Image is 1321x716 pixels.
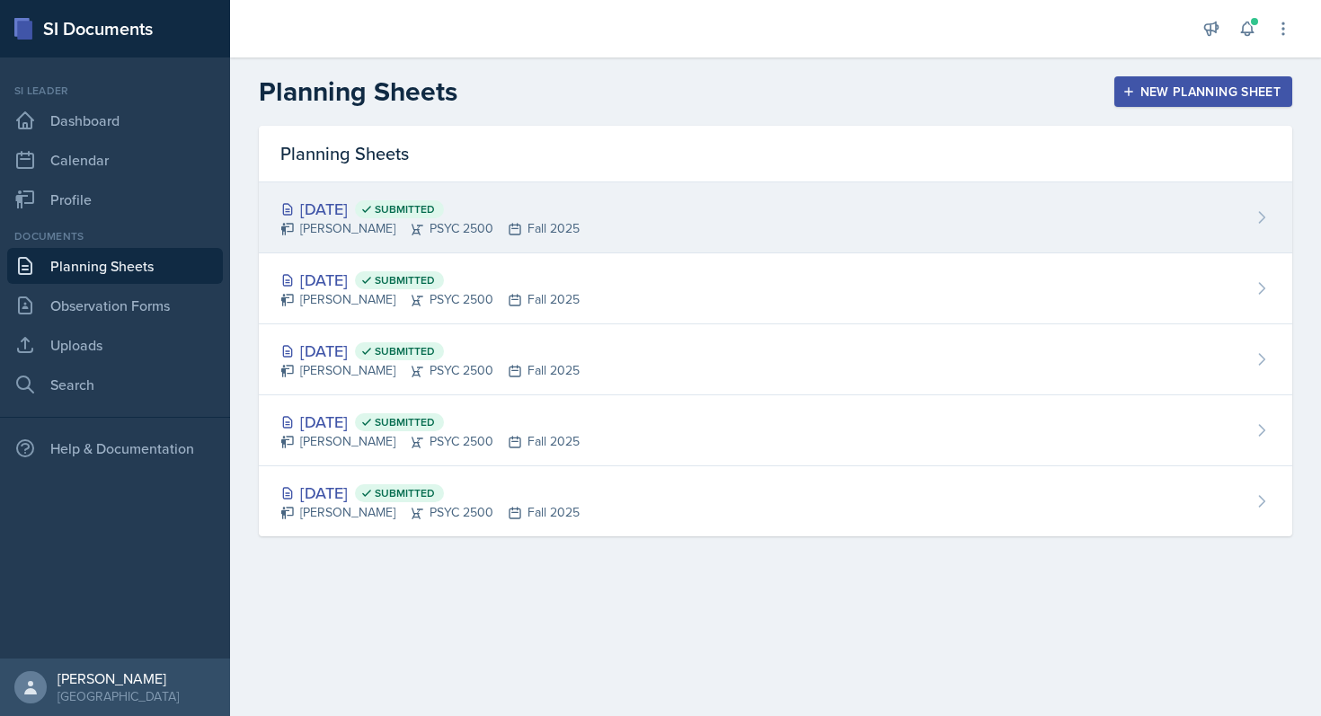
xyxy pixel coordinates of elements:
a: Uploads [7,327,223,363]
div: Planning Sheets [259,126,1292,182]
a: [DATE] Submitted [PERSON_NAME]PSYC 2500Fall 2025 [259,253,1292,324]
div: [PERSON_NAME] PSYC 2500 Fall 2025 [280,503,580,522]
div: [PERSON_NAME] PSYC 2500 Fall 2025 [280,219,580,238]
div: Documents [7,228,223,244]
button: New Planning Sheet [1114,76,1292,107]
a: [DATE] Submitted [PERSON_NAME]PSYC 2500Fall 2025 [259,466,1292,536]
div: [DATE] [280,197,580,221]
a: Planning Sheets [7,248,223,284]
a: [DATE] Submitted [PERSON_NAME]PSYC 2500Fall 2025 [259,395,1292,466]
a: Profile [7,181,223,217]
div: [PERSON_NAME] PSYC 2500 Fall 2025 [280,432,580,451]
a: Observation Forms [7,287,223,323]
div: [PERSON_NAME] [58,669,179,687]
span: Submitted [375,273,435,287]
a: [DATE] Submitted [PERSON_NAME]PSYC 2500Fall 2025 [259,182,1292,253]
div: [DATE] [280,410,580,434]
div: [PERSON_NAME] PSYC 2500 Fall 2025 [280,290,580,309]
a: Dashboard [7,102,223,138]
div: [DATE] [280,268,580,292]
div: Si leader [7,83,223,99]
div: New Planning Sheet [1126,84,1281,99]
a: [DATE] Submitted [PERSON_NAME]PSYC 2500Fall 2025 [259,324,1292,395]
span: Submitted [375,415,435,429]
span: Submitted [375,344,435,358]
a: Calendar [7,142,223,178]
h2: Planning Sheets [259,75,457,108]
div: Help & Documentation [7,430,223,466]
div: [DATE] [280,481,580,505]
div: [PERSON_NAME] PSYC 2500 Fall 2025 [280,361,580,380]
div: [DATE] [280,339,580,363]
span: Submitted [375,202,435,217]
div: [GEOGRAPHIC_DATA] [58,687,179,705]
span: Submitted [375,486,435,500]
a: Search [7,367,223,402]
